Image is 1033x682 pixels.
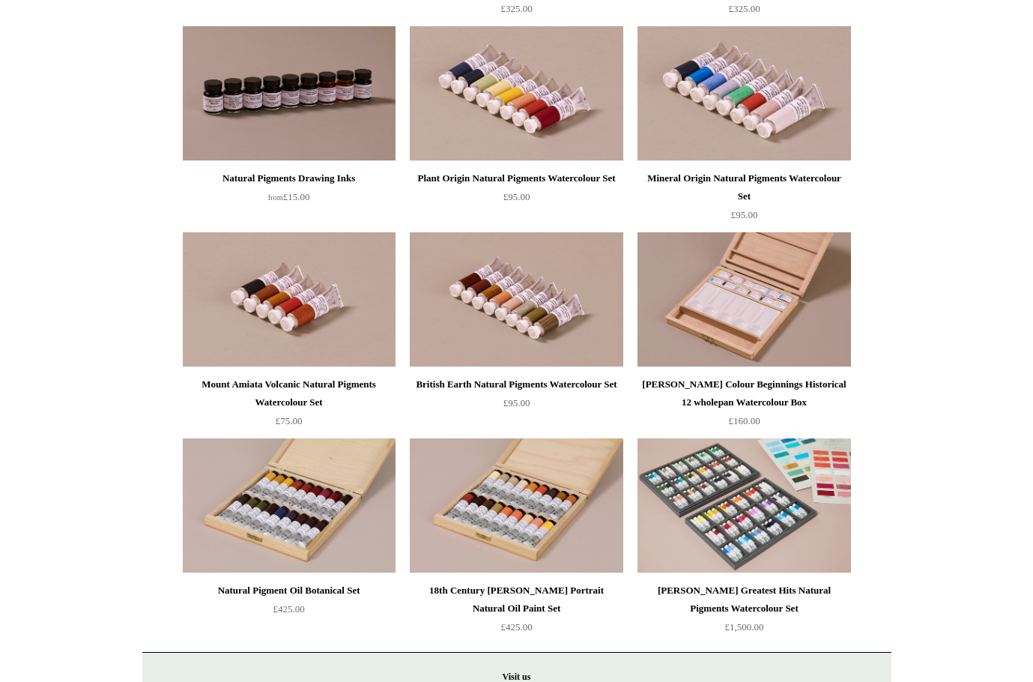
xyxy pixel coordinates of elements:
[268,193,283,202] span: from
[641,375,846,411] div: [PERSON_NAME] Colour Beginnings Historical 12 wholepan Watercolour Box
[637,169,850,231] a: Mineral Origin Natural Pigments Watercolour Set £95.00
[503,672,531,682] strong: Visit us
[503,191,530,202] span: £95.00
[637,26,850,161] img: Mineral Origin Natural Pigments Watercolour Set
[637,438,850,573] img: Wallace Seymour Greatest Hits Natural Pigments Watercolour Set
[410,26,622,161] img: Plant Origin Natural Pigments Watercolour Set
[410,232,622,367] a: British Earth Natural Pigments Watercolour Set British Earth Natural Pigments Watercolour Set
[637,375,850,437] a: [PERSON_NAME] Colour Beginnings Historical 12 wholepan Watercolour Box £160.00
[183,582,396,643] a: Natural Pigment Oil Botanical Set £425.00
[410,438,622,573] img: 18th Century George Romney Portrait Natural Oil Paint Set
[637,582,850,643] a: [PERSON_NAME] Greatest Hits Natural Pigments Watercolour Set £1,500.00
[410,26,622,161] a: Plant Origin Natural Pigments Watercolour Set Plant Origin Natural Pigments Watercolour Set
[641,169,846,205] div: Mineral Origin Natural Pigments Watercolour Set
[410,375,622,437] a: British Earth Natural Pigments Watercolour Set £95.00
[183,232,396,367] a: Mount Amiata Volcanic Natural Pigments Watercolour Set Mount Amiata Volcanic Natural Pigments Wat...
[728,415,760,426] span: £160.00
[273,603,304,615] span: £425.00
[183,169,396,231] a: Natural Pigments Drawing Inks from£15.00
[637,232,850,367] a: Turner Colour Beginnings Historical 12 wholepan Watercolour Box Turner Colour Beginnings Historic...
[187,375,392,411] div: Mount Amiata Volcanic Natural Pigments Watercolour Set
[268,191,310,202] span: £15.00
[641,582,846,618] div: [PERSON_NAME] Greatest Hits Natural Pigments Watercolour Set
[410,582,622,643] a: 18th Century [PERSON_NAME] Portrait Natural Oil Paint Set £425.00
[276,415,303,426] span: £75.00
[503,397,530,408] span: £95.00
[183,438,396,573] a: Natural Pigment Oil Botanical Set Natural Pigment Oil Botanical Set
[187,169,392,187] div: Natural Pigments Drawing Inks
[413,375,619,393] div: British Earth Natural Pigments Watercolour Set
[413,169,619,187] div: Plant Origin Natural Pigments Watercolour Set
[637,232,850,367] img: Turner Colour Beginnings Historical 12 wholepan Watercolour Box
[728,3,760,14] span: £325.00
[187,582,392,600] div: Natural Pigment Oil Botanical Set
[410,232,622,367] img: British Earth Natural Pigments Watercolour Set
[410,438,622,573] a: 18th Century George Romney Portrait Natural Oil Paint Set 18th Century George Romney Portrait Nat...
[637,26,850,161] a: Mineral Origin Natural Pigments Watercolour Set Mineral Origin Natural Pigments Watercolour Set
[500,3,532,14] span: £325.00
[183,438,396,573] img: Natural Pigment Oil Botanical Set
[731,209,758,220] span: £95.00
[183,26,396,161] a: Natural Pigments Drawing Inks Natural Pigments Drawing Inks
[725,621,764,633] span: £1,500.00
[500,621,532,633] span: £425.00
[637,438,850,573] a: Wallace Seymour Greatest Hits Natural Pigments Watercolour Set Wallace Seymour Greatest Hits Natu...
[183,375,396,437] a: Mount Amiata Volcanic Natural Pigments Watercolour Set £75.00
[413,582,619,618] div: 18th Century [PERSON_NAME] Portrait Natural Oil Paint Set
[183,232,396,367] img: Mount Amiata Volcanic Natural Pigments Watercolour Set
[183,26,396,161] img: Natural Pigments Drawing Inks
[410,169,622,231] a: Plant Origin Natural Pigments Watercolour Set £95.00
